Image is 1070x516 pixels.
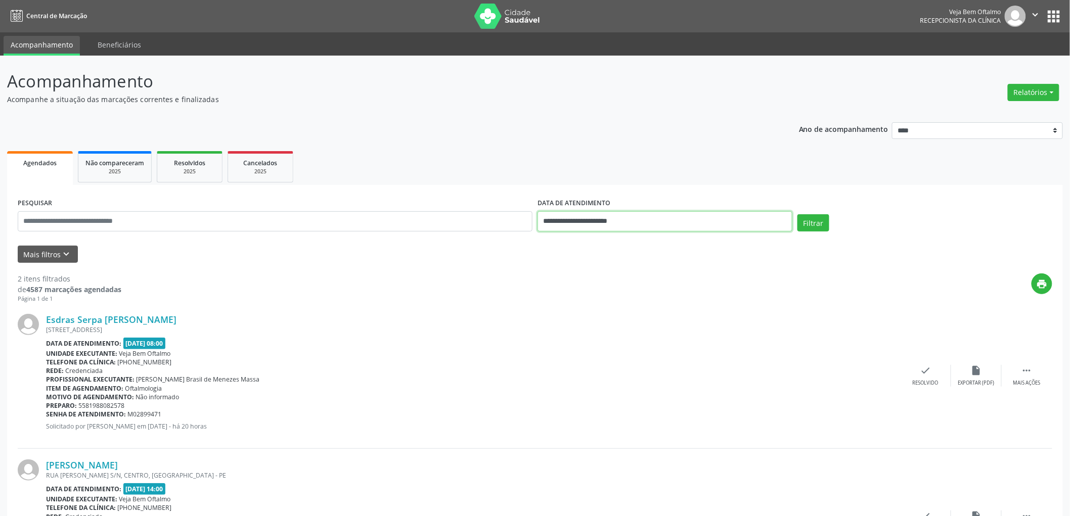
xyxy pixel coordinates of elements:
b: Profissional executante: [46,375,135,384]
span: Cancelados [244,159,278,167]
b: Data de atendimento: [46,485,121,493]
div: Mais ações [1013,380,1041,387]
button: Mais filtroskeyboard_arrow_down [18,246,78,263]
button: apps [1045,8,1063,25]
span: Não compareceram [85,159,144,167]
button: Relatórios [1008,84,1059,101]
div: RUA [PERSON_NAME] S/N, CENTRO, [GEOGRAPHIC_DATA] - PE [46,471,901,480]
span: Não informado [136,393,180,401]
p: Ano de acompanhamento [799,122,888,135]
img: img [1005,6,1026,27]
div: Exportar (PDF) [958,380,995,387]
span: [PHONE_NUMBER] [118,358,172,366]
b: Unidade executante: [46,349,117,358]
span: Oftalmologia [125,384,162,393]
span: 5581988082578 [79,401,125,410]
b: Rede: [46,366,64,375]
a: Esdras Serpa [PERSON_NAME] [46,314,176,325]
div: Resolvido [913,380,939,387]
span: Veja Bem Oftalmo [119,349,171,358]
b: Telefone da clínica: [46,358,116,366]
label: DATA DE ATENDIMENTO [538,196,610,211]
span: M02899471 [128,410,162,418]
span: Veja Bem Oftalmo [119,495,171,503]
span: [DATE] 08:00 [123,338,166,349]
button: print [1032,273,1052,294]
div: Página 1 de 1 [18,295,121,303]
div: 2025 [164,168,215,175]
i: check [920,365,931,376]
div: [STREET_ADDRESS] [46,325,901,334]
div: Veja Bem Oftalmo [920,8,1001,16]
span: [PERSON_NAME] Brasil de Menezes Massa [137,375,260,384]
b: Senha de atendimento: [46,410,126,418]
span: Credenciada [66,366,103,375]
img: img [18,459,39,481]
i: keyboard_arrow_down [61,249,72,260]
a: Beneficiários [91,36,148,54]
i:  [1021,365,1033,376]
span: Agendados [23,159,57,167]
i:  [1030,9,1041,20]
button: Filtrar [797,214,829,231]
a: Acompanhamento [4,36,80,56]
span: [PHONE_NUMBER] [118,503,172,512]
label: PESQUISAR [18,196,52,211]
div: 2025 [235,168,286,175]
strong: 4587 marcações agendadas [26,285,121,294]
button:  [1026,6,1045,27]
b: Telefone da clínica: [46,503,116,512]
b: Unidade executante: [46,495,117,503]
i: print [1037,278,1048,290]
img: img [18,314,39,335]
b: Data de atendimento: [46,339,121,348]
span: Resolvidos [174,159,205,167]
b: Motivo de agendamento: [46,393,134,401]
p: Solicitado por [PERSON_NAME] em [DATE] - há 20 horas [46,422,901,431]
p: Acompanhamento [7,69,746,94]
div: 2025 [85,168,144,175]
a: [PERSON_NAME] [46,459,118,471]
div: 2 itens filtrados [18,273,121,284]
i: insert_drive_file [971,365,982,376]
b: Item de agendamento: [46,384,123,393]
span: Central de Marcação [26,12,87,20]
span: Recepcionista da clínica [920,16,1001,25]
b: Preparo: [46,401,77,410]
div: de [18,284,121,295]
p: Acompanhe a situação das marcações correntes e finalizadas [7,94,746,105]
span: [DATE] 14:00 [123,483,166,495]
a: Central de Marcação [7,8,87,24]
